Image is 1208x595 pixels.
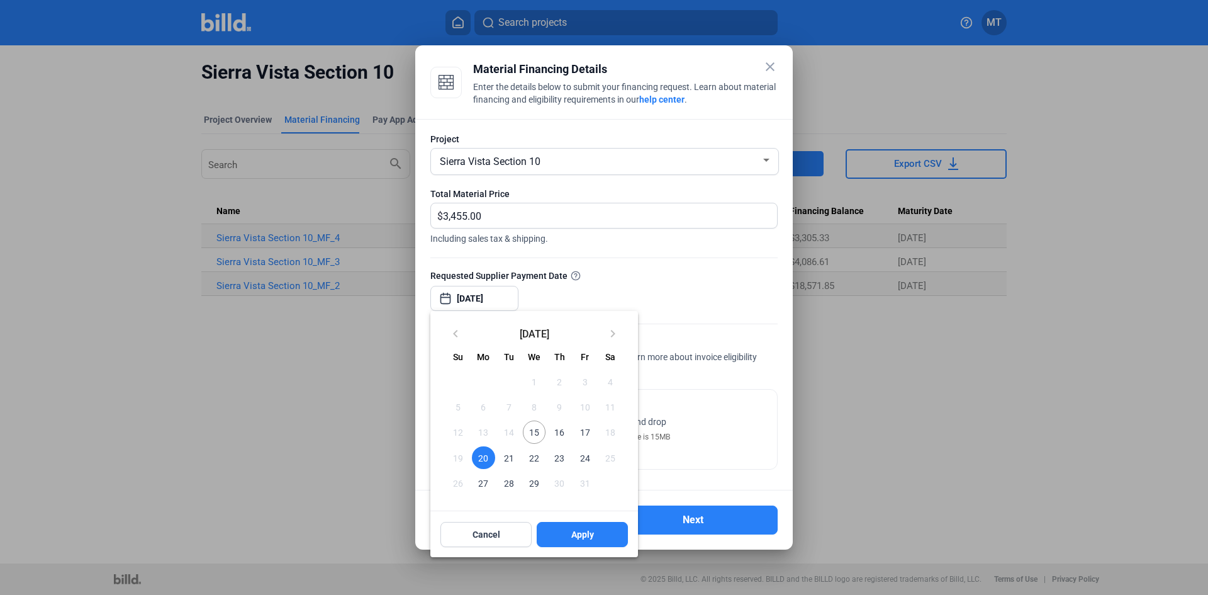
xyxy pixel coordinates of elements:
[522,445,547,470] button: October 22, 2025
[598,394,623,419] button: October 11, 2025
[445,445,471,470] button: October 19, 2025
[547,445,572,470] button: October 23, 2025
[547,419,572,445] button: October 16, 2025
[472,421,495,443] span: 13
[599,421,622,443] span: 18
[453,352,463,362] span: Su
[572,369,597,394] button: October 3, 2025
[498,446,520,469] span: 21
[599,446,622,469] span: 25
[528,352,540,362] span: We
[522,394,547,419] button: October 8, 2025
[496,445,522,470] button: October 21, 2025
[496,394,522,419] button: October 7, 2025
[537,522,628,547] button: Apply
[548,446,571,469] span: 23
[447,421,469,443] span: 12
[573,446,596,469] span: 24
[447,446,469,469] span: 19
[573,370,596,393] span: 3
[548,421,571,443] span: 16
[547,394,572,419] button: October 9, 2025
[523,472,545,494] span: 29
[547,470,572,496] button: October 30, 2025
[522,369,547,394] button: October 1, 2025
[598,369,623,394] button: October 4, 2025
[598,445,623,470] button: October 25, 2025
[573,395,596,418] span: 10
[548,472,571,494] span: 30
[572,394,597,419] button: October 10, 2025
[445,470,471,496] button: October 26, 2025
[598,419,623,445] button: October 18, 2025
[504,352,514,362] span: Tu
[522,470,547,496] button: October 29, 2025
[572,470,597,496] button: October 31, 2025
[523,421,545,443] span: 15
[447,395,469,418] span: 5
[554,352,565,362] span: Th
[471,470,496,496] button: October 27, 2025
[573,472,596,494] span: 31
[571,528,594,541] span: Apply
[498,421,520,443] span: 14
[472,395,495,418] span: 6
[440,522,532,547] button: Cancel
[599,395,622,418] span: 11
[498,472,520,494] span: 28
[605,326,620,341] mat-icon: keyboard_arrow_right
[548,395,571,418] span: 9
[498,395,520,418] span: 7
[496,470,522,496] button: October 28, 2025
[523,446,545,469] span: 22
[572,445,597,470] button: October 24, 2025
[445,369,522,394] td: OCT
[547,369,572,394] button: October 2, 2025
[523,395,545,418] span: 8
[548,370,571,393] span: 2
[477,352,489,362] span: Mo
[522,419,547,445] button: October 15, 2025
[471,445,496,470] button: October 20, 2025
[605,352,615,362] span: Sa
[523,370,545,393] span: 1
[473,528,500,541] span: Cancel
[468,328,600,338] span: [DATE]
[471,419,496,445] button: October 13, 2025
[472,446,495,469] span: 20
[445,394,471,419] button: October 5, 2025
[572,419,597,445] button: October 17, 2025
[447,472,469,494] span: 26
[472,472,495,494] span: 27
[599,370,622,393] span: 4
[581,352,589,362] span: Fr
[573,421,596,443] span: 17
[471,394,496,419] button: October 6, 2025
[445,419,471,445] button: October 12, 2025
[448,326,463,341] mat-icon: keyboard_arrow_left
[496,419,522,445] button: October 14, 2025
